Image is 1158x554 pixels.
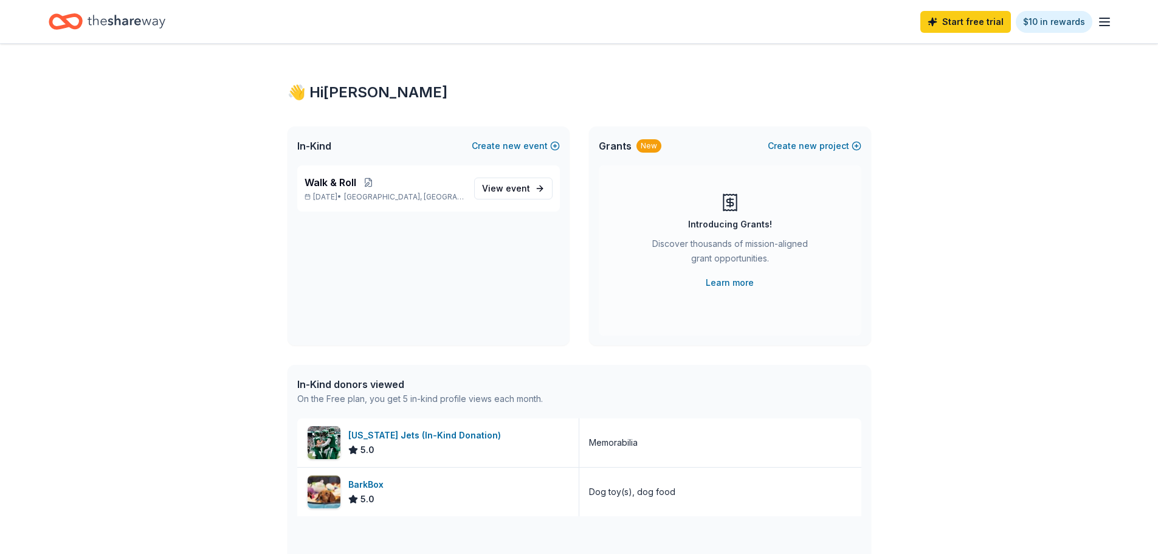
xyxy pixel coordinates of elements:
button: Createnewevent [472,139,560,153]
a: View event [474,178,553,199]
p: [DATE] • [305,192,464,202]
button: Createnewproject [768,139,861,153]
div: On the Free plan, you get 5 in-kind profile views each month. [297,392,543,406]
span: new [799,139,817,153]
span: In-Kind [297,139,331,153]
div: Dog toy(s), dog food [589,485,675,499]
span: View [482,181,530,196]
div: 👋 Hi [PERSON_NAME] [288,83,871,102]
div: [US_STATE] Jets (In-Kind Donation) [348,428,506,443]
span: [GEOGRAPHIC_DATA], [GEOGRAPHIC_DATA] [344,192,464,202]
span: Walk & Roll [305,175,356,190]
span: new [503,139,521,153]
div: New [636,139,661,153]
a: Learn more [706,275,754,290]
span: 5.0 [360,492,374,507]
img: Image for BarkBox [308,476,340,508]
a: Home [49,7,165,36]
img: Image for New York Jets (In-Kind Donation) [308,426,340,459]
a: $10 in rewards [1016,11,1092,33]
div: Memorabilia [589,435,638,450]
a: Start free trial [920,11,1011,33]
span: event [506,183,530,193]
div: Discover thousands of mission-aligned grant opportunities. [647,237,813,271]
span: 5.0 [360,443,374,457]
div: Introducing Grants! [688,217,772,232]
div: In-Kind donors viewed [297,377,543,392]
span: Grants [599,139,632,153]
div: BarkBox [348,477,388,492]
